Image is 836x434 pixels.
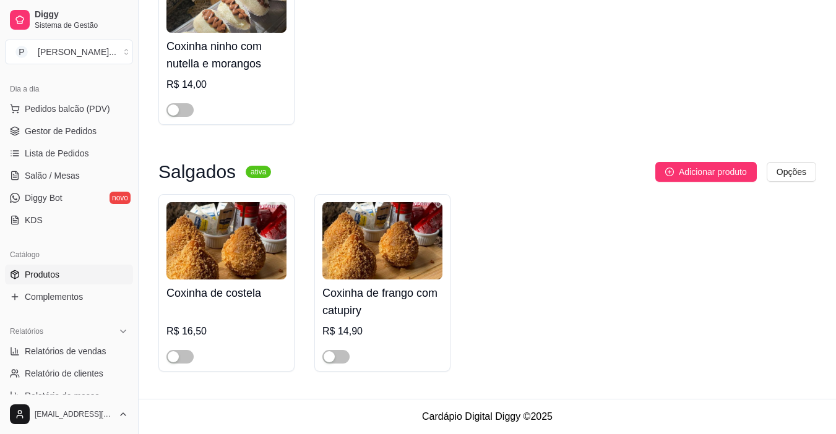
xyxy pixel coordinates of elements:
span: KDS [25,214,43,226]
a: Relatório de mesas [5,386,133,406]
div: Dia a dia [5,79,133,99]
span: Salão / Mesas [25,169,80,182]
div: R$ 14,00 [166,77,287,92]
span: Adicionar produto [679,165,747,179]
footer: Cardápio Digital Diggy © 2025 [139,399,836,434]
a: KDS [5,210,133,230]
span: plus-circle [665,168,674,176]
h4: Coxinha ninho com nutella e morangos [166,38,287,72]
h4: Coxinha de frango com catupiry [322,284,442,319]
div: R$ 14,90 [322,324,442,339]
button: Select a team [5,40,133,64]
a: Lista de Pedidos [5,143,133,163]
span: Relatório de clientes [25,367,103,380]
span: Relatórios [10,326,43,336]
a: DiggySistema de Gestão [5,5,133,35]
span: Gestor de Pedidos [25,125,97,137]
a: Complementos [5,287,133,307]
div: Catálogo [5,245,133,265]
button: Adicionar produto [655,162,757,182]
span: Relatório de mesas [25,389,100,402]
div: [PERSON_NAME] ... [38,46,116,58]
h3: Salgados [158,164,236,179]
button: [EMAIL_ADDRESS][DOMAIN_NAME] [5,399,133,429]
span: Pedidos balcão (PDV) [25,103,110,115]
span: Complementos [25,291,83,303]
button: Pedidos balcão (PDV) [5,99,133,119]
span: [EMAIL_ADDRESS][DOMAIN_NAME] [35,409,113,419]
a: Gestor de Pedidos [5,121,133,141]
a: Relatório de clientes [5,364,133,383]
span: P [15,46,28,58]
span: Produtos [25,268,59,281]
img: product-image [322,202,442,279]
span: Sistema de Gestão [35,20,128,30]
span: Relatórios de vendas [25,345,106,357]
a: Relatórios de vendas [5,341,133,361]
sup: ativa [246,166,271,178]
img: product-image [166,202,287,279]
a: Diggy Botnovo [5,188,133,208]
span: Diggy [35,9,128,20]
a: Produtos [5,265,133,284]
span: Lista de Pedidos [25,147,89,160]
span: Opções [777,165,806,179]
span: Diggy Bot [25,192,62,204]
div: R$ 16,50 [166,324,287,339]
a: Salão / Mesas [5,166,133,185]
button: Opções [767,162,816,182]
h4: Coxinha de costela [166,284,287,302]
